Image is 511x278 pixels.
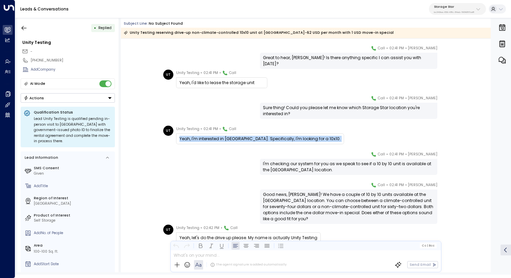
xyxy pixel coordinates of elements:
div: Actions [24,96,44,100]
span: • [200,126,202,132]
span: • [200,225,202,231]
div: Self Storage [34,218,113,223]
span: • [405,151,407,158]
span: 02:41 PM [203,126,218,132]
div: AI Mode [30,80,45,87]
div: 100-100 Sq. ft. [34,249,58,254]
div: I'm checking our system for you as we speak to see if a 10 by 10 unit is available at the [GEOGRA... [263,161,434,173]
span: Unity Testing [176,225,199,231]
span: Subject Line: [124,21,148,26]
img: 120_headshot.jpg [440,95,450,105]
span: Cc Bcc [422,244,435,247]
div: Given [34,171,113,176]
span: Call [378,151,385,158]
div: AddStart Date [34,261,113,267]
img: 120_headshot.jpg [440,45,450,55]
span: Unity Testing [176,126,199,132]
div: Great to hear, [PERSON_NAME]! Is there anything specific I can assist you with [DATE]? [263,55,434,67]
div: [GEOGRAPHIC_DATA] [34,201,113,206]
span: Call [229,126,236,132]
span: • [386,45,388,52]
span: Unity Testing [176,70,199,76]
span: Call [378,182,385,188]
div: AddTitle [34,183,113,189]
span: Replied [98,25,112,30]
span: • [386,182,388,188]
span: 02:42 PM [203,225,219,231]
div: Unity Testing [22,40,115,46]
img: 120_headshot.jpg [440,151,450,161]
div: Sure thing! Could you please let me know which Storage Star location you're interested in? [263,105,434,117]
div: Yeah, I'm interested in [GEOGRAPHIC_DATA]. Specifically, I'm looking for a 10x10. [179,136,341,142]
span: Call [378,45,385,52]
span: • [200,70,202,76]
div: Lead Unity Testing is qualified pending in-person visit to [GEOGRAPHIC_DATA] with government-issu... [34,116,112,144]
button: Cc|Bcc [420,243,437,248]
label: Region of Interest [34,196,113,201]
span: • [386,95,388,102]
a: Leads & Conversations [20,6,69,12]
span: 02:41 PM [389,45,404,52]
div: UT [163,126,173,136]
button: Undo [172,242,180,250]
span: 02:41 PM [389,95,404,102]
label: Product of Interest [34,213,113,218]
span: • [405,95,407,102]
span: [PERSON_NAME] [408,182,437,188]
div: Yeah, I'd like to lease the storage unit [179,80,264,86]
img: 120_headshot.jpg [440,182,450,192]
label: SMS Consent [34,166,113,171]
span: Call [230,225,238,231]
div: Yeah, let's do the drive up please. My name is actually Unity Testing [179,235,317,241]
span: 02:41 PM [203,70,218,76]
div: AddNo. of People [34,230,113,236]
div: UT [163,70,173,80]
div: • [94,23,96,32]
p: Storage Star [434,5,474,9]
button: Storage Starbc340fee-f559-48fc-84eb-70f3f6817ad8 [429,3,486,15]
label: Area [34,243,113,248]
span: [PERSON_NAME] [408,95,437,102]
div: Button group with a nested menu [21,93,115,103]
p: bc340fee-f559-48fc-84eb-70f3f6817ad8 [434,11,474,14]
button: Redo [182,242,191,250]
span: • [219,126,221,132]
span: • [405,182,407,188]
div: The agent signature is added automatically [210,262,287,267]
span: Call [229,70,236,76]
span: • [221,225,222,231]
div: UT [163,225,173,235]
div: No subject found [149,21,183,26]
button: Actions [21,93,115,103]
span: - [30,49,32,54]
span: 02:41 PM [389,151,404,158]
span: • [219,70,221,76]
span: [PERSON_NAME] [408,45,437,52]
span: • [386,151,388,158]
div: Good news, [PERSON_NAME]! We have a couple of 10 by 10 units available at the [GEOGRAPHIC_DATA] l... [263,192,434,222]
div: AddCompany [31,67,115,72]
div: Lead Information [23,155,58,160]
span: 02:41 PM [389,182,404,188]
img: 120_headshot.jpg [440,250,450,260]
span: Call [378,95,385,102]
span: • [405,45,407,52]
span: | [427,244,428,247]
span: [PERSON_NAME] [408,151,437,158]
p: Qualification Status [34,110,112,115]
div: [PHONE_NUMBER] [31,58,115,63]
div: Unity Testing reserving drive-up non-climate-controlled 10x10 unit at [GEOGRAPHIC_DATA]-62 USD pe... [124,29,394,36]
